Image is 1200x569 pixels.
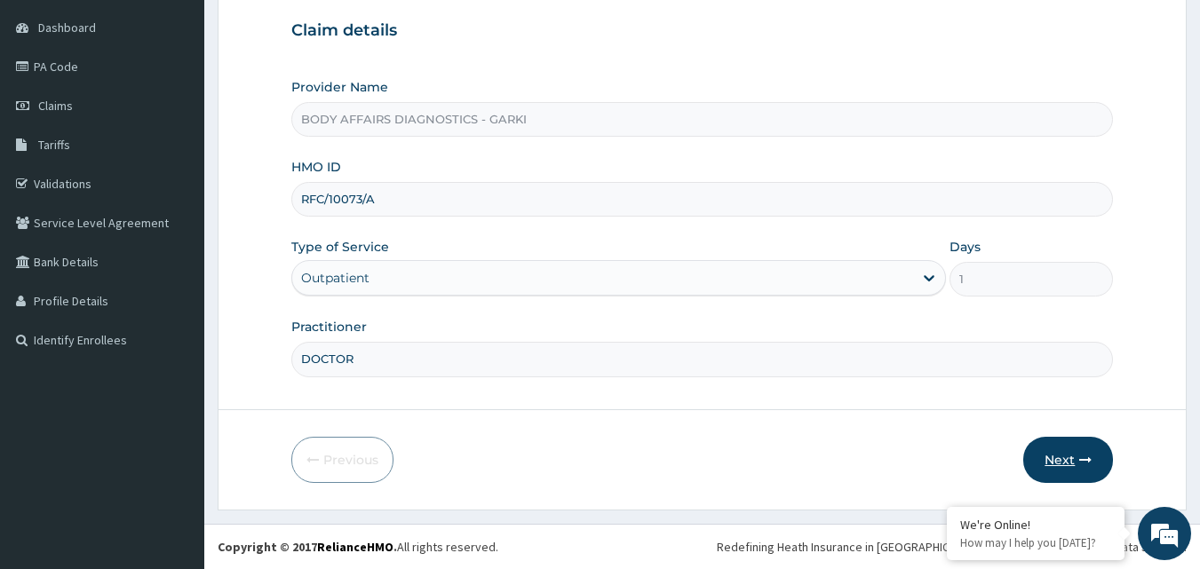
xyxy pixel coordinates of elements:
[38,137,70,153] span: Tariffs
[291,21,1114,41] h3: Claim details
[291,78,388,96] label: Provider Name
[1023,437,1113,483] button: Next
[717,538,1187,556] div: Redefining Heath Insurance in [GEOGRAPHIC_DATA] using Telemedicine and Data Science!
[950,238,981,256] label: Days
[291,318,367,336] label: Practitioner
[291,9,334,51] div: Minimize live chat window
[960,517,1111,533] div: We're Online!
[291,182,1114,217] input: Enter HMO ID
[291,238,389,256] label: Type of Service
[103,171,245,351] span: We're online!
[218,539,397,555] strong: Copyright © 2017 .
[317,539,393,555] a: RelianceHMO
[291,437,393,483] button: Previous
[38,20,96,36] span: Dashboard
[960,535,1111,550] p: How may I help you today?
[9,380,338,442] textarea: Type your message and hit 'Enter'
[38,98,73,114] span: Claims
[291,158,341,176] label: HMO ID
[204,524,1200,569] footer: All rights reserved.
[33,89,72,133] img: d_794563401_company_1708531726252_794563401
[301,269,370,287] div: Outpatient
[92,99,298,122] div: Chat with us now
[291,342,1114,376] input: Enter Name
